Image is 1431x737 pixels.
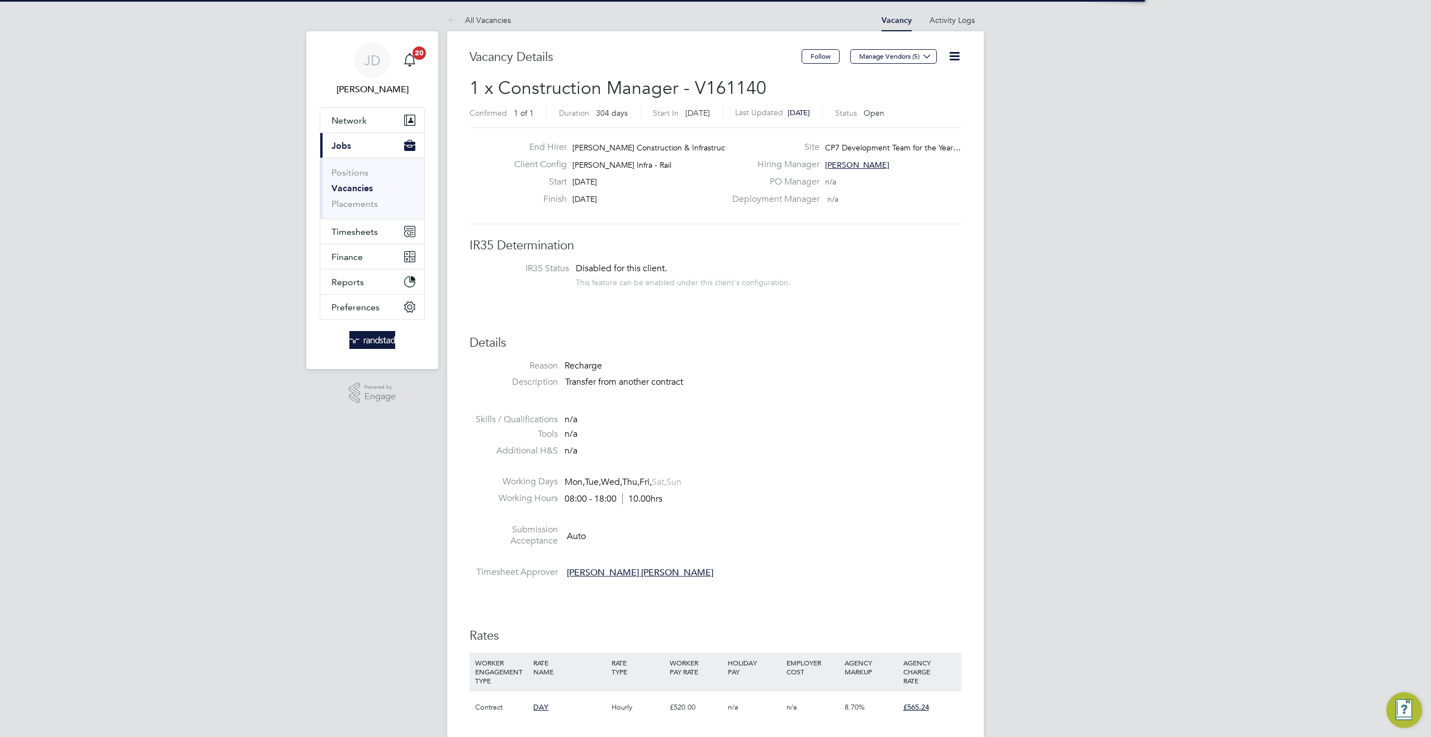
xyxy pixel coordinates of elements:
span: Engage [364,392,396,401]
div: WORKER ENGAGEMENT TYPE [472,653,530,691]
span: Network [331,115,367,126]
label: Tools [470,428,558,440]
span: Timesheets [331,226,378,237]
label: Last Updated [735,107,783,117]
span: CP7 Development Team for the Year… [825,143,961,153]
label: End Hirer [505,141,567,153]
a: JD[PERSON_NAME] [320,42,425,96]
button: Jobs [320,133,424,158]
div: This feature can be enabled under this client's configuration. [576,275,790,287]
a: Positions [331,167,368,178]
span: [DATE] [572,194,597,204]
div: RATE NAME [530,653,608,682]
label: Hiring Manager [726,159,819,171]
label: Site [726,141,819,153]
button: Preferences [320,295,424,319]
span: n/a [728,702,738,712]
a: Vacancy [882,16,912,25]
a: Activity Logs [930,15,975,25]
span: [PERSON_NAME] [825,160,889,170]
a: All Vacancies [447,15,511,25]
button: Timesheets [320,219,424,244]
span: 1 x Construction Manager - V161140 [470,77,766,99]
div: 08:00 - 18:00 [565,493,662,505]
nav: Main navigation [306,31,438,369]
span: Finance [331,252,363,262]
span: 20 [413,46,426,60]
span: [DATE] [788,108,810,117]
label: Deployment Manager [726,193,819,205]
a: Powered byEngage [349,382,396,404]
label: Start [505,176,567,188]
a: Vacancies [331,183,373,193]
span: 304 days [596,108,628,118]
a: Placements [331,199,378,209]
span: James Deegan [320,83,425,96]
span: Wed, [601,476,622,488]
h3: Vacancy Details [470,49,802,65]
div: RATE TYPE [609,653,667,682]
span: Powered by [364,382,396,392]
span: Preferences [331,302,380,313]
p: Transfer from another contract [565,376,961,388]
span: 10.00hrs [622,493,662,504]
label: Finish [505,193,567,205]
span: 8.70% [845,702,865,712]
div: AGENCY CHARGE RATE [901,653,959,691]
label: Additional H&S [470,445,558,457]
span: Disabled for this client. [576,263,667,274]
span: n/a [565,445,577,456]
span: [PERSON_NAME] Construction & Infrastruct… [572,143,736,153]
button: Network [320,108,424,133]
span: Fri, [639,476,652,488]
span: Recharge [565,360,602,371]
label: Duration [559,108,589,118]
div: Jobs [320,158,424,219]
div: WORKER PAY RATE [667,653,725,682]
label: Confirmed [470,108,507,118]
span: n/a [786,702,797,712]
button: Reports [320,270,424,294]
span: n/a [825,177,836,187]
label: Working Days [470,476,558,488]
label: Client Config [505,159,567,171]
label: Status [835,108,857,118]
button: Manage Vendors (5) [850,49,937,64]
label: Description [470,376,558,388]
div: Contract [472,691,530,724]
a: 20 [399,42,421,78]
img: randstad-logo-retina.png [349,331,396,349]
h3: Rates [470,628,961,644]
button: Finance [320,244,424,269]
span: 1 of 1 [514,108,534,118]
span: n/a [827,194,838,204]
button: Engage Resource Center [1386,692,1422,728]
span: [PERSON_NAME] [PERSON_NAME] [567,567,713,578]
span: Thu, [622,476,639,488]
span: n/a [565,414,577,425]
div: £520.00 [667,691,725,724]
span: DAY [533,702,548,712]
span: Jobs [331,140,351,151]
span: n/a [565,428,577,440]
label: Timesheet Approver [470,566,558,578]
span: £565.24 [903,702,929,712]
label: Submission Acceptance [470,524,558,547]
h3: IR35 Determination [470,238,961,254]
label: IR35 Status [481,263,569,275]
label: Reason [470,360,558,372]
div: AGENCY MARKUP [842,653,900,682]
label: Working Hours [470,493,558,504]
span: Open [864,108,884,118]
div: EMPLOYER COST [784,653,842,682]
label: Start In [653,108,679,118]
span: Reports [331,277,364,287]
button: Follow [802,49,840,64]
span: [DATE] [572,177,597,187]
span: [DATE] [685,108,710,118]
label: Skills / Qualifications [470,414,558,426]
label: PO Manager [726,176,819,188]
a: Go to home page [320,331,425,349]
div: Hourly [609,691,667,724]
h3: Details [470,335,961,351]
